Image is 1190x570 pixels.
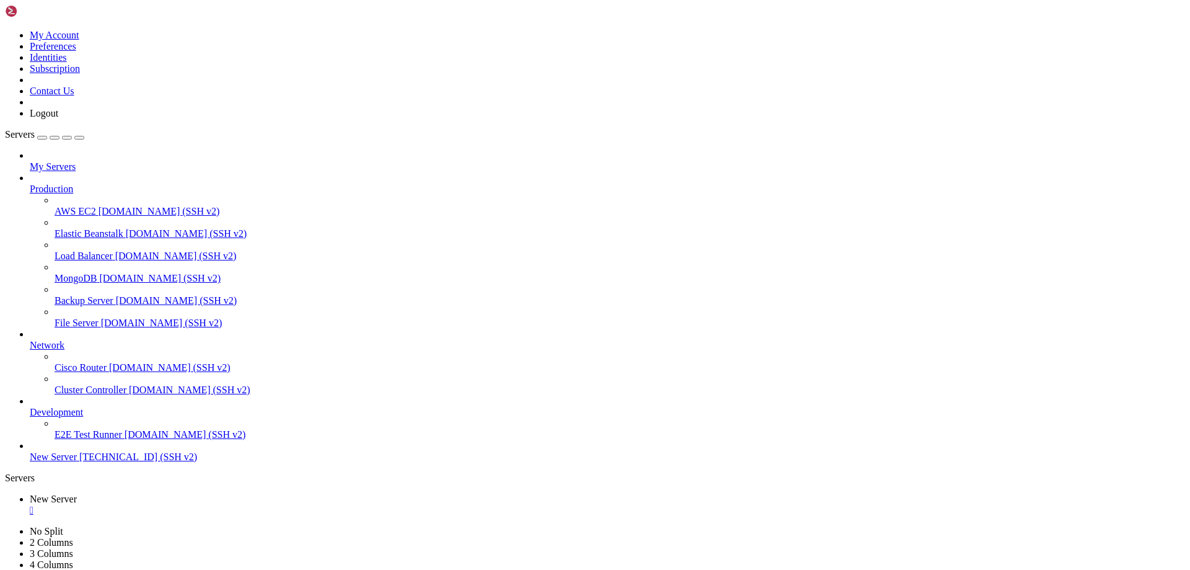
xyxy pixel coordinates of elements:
[5,473,1185,484] div: Servers
[55,195,1185,217] li: AWS EC2 [DOMAIN_NAME] (SSH v2)
[30,161,76,172] span: My Servers
[30,184,73,194] span: Production
[55,318,99,328] span: File Server
[55,351,1185,373] li: Cisco Router [DOMAIN_NAME] (SSH v2)
[30,340,64,350] span: Network
[55,206,96,216] span: AWS EC2
[30,52,67,63] a: Identities
[55,418,1185,440] li: E2E Test Runner [DOMAIN_NAME] (SSH v2)
[5,5,76,17] img: Shellngn
[55,284,1185,306] li: Backup Server [DOMAIN_NAME] (SSH v2)
[30,340,1185,351] a: Network
[55,239,1185,262] li: Load Balancer [DOMAIN_NAME] (SSH v2)
[55,362,107,373] span: Cisco Router
[55,295,1185,306] a: Backup Server [DOMAIN_NAME] (SSH v2)
[30,526,63,537] a: No Split
[55,251,113,261] span: Load Balancer
[30,440,1185,463] li: New Server [TECHNICAL_ID] (SSH v2)
[55,228,123,239] span: Elastic Beanstalk
[55,273,1185,284] a: MongoDB [DOMAIN_NAME] (SSH v2)
[99,273,221,283] span: [DOMAIN_NAME] (SSH v2)
[116,295,237,306] span: [DOMAIN_NAME] (SSH v2)
[30,559,73,570] a: 4 Columns
[5,129,35,140] span: Servers
[30,452,77,462] span: New Server
[55,306,1185,329] li: File Server [DOMAIN_NAME] (SSH v2)
[30,63,80,74] a: Subscription
[55,318,1185,329] a: File Server [DOMAIN_NAME] (SSH v2)
[30,548,73,559] a: 3 Columns
[55,217,1185,239] li: Elastic Beanstalk [DOMAIN_NAME] (SSH v2)
[30,396,1185,440] li: Development
[30,494,77,504] span: New Server
[115,251,237,261] span: [DOMAIN_NAME] (SSH v2)
[30,184,1185,195] a: Production
[55,429,1185,440] a: E2E Test Runner [DOMAIN_NAME] (SSH v2)
[55,206,1185,217] a: AWS EC2 [DOMAIN_NAME] (SSH v2)
[30,150,1185,172] li: My Servers
[55,385,1185,396] a: Cluster Controller [DOMAIN_NAME] (SSH v2)
[30,172,1185,329] li: Production
[55,273,97,283] span: MongoDB
[126,228,247,239] span: [DOMAIN_NAME] (SSH v2)
[30,407,83,417] span: Development
[55,262,1185,284] li: MongoDB [DOMAIN_NAME] (SSH v2)
[30,329,1185,396] li: Network
[55,251,1185,262] a: Load Balancer [DOMAIN_NAME] (SSH v2)
[55,429,122,440] span: E2E Test Runner
[5,129,84,140] a: Servers
[55,362,1185,373] a: Cisco Router [DOMAIN_NAME] (SSH v2)
[55,373,1185,396] li: Cluster Controller [DOMAIN_NAME] (SSH v2)
[79,452,197,462] span: [TECHNICAL_ID] (SSH v2)
[30,108,58,118] a: Logout
[129,385,250,395] span: [DOMAIN_NAME] (SSH v2)
[55,228,1185,239] a: Elastic Beanstalk [DOMAIN_NAME] (SSH v2)
[55,295,113,306] span: Backup Server
[30,452,1185,463] a: New Server [TECHNICAL_ID] (SSH v2)
[30,30,79,40] a: My Account
[55,385,126,395] span: Cluster Controller
[30,537,73,548] a: 2 Columns
[99,206,220,216] span: [DOMAIN_NAME] (SSH v2)
[30,86,74,96] a: Contact Us
[109,362,231,373] span: [DOMAIN_NAME] (SSH v2)
[30,161,1185,172] a: My Servers
[30,41,76,51] a: Preferences
[30,494,1185,516] a: New Server
[125,429,246,440] span: [DOMAIN_NAME] (SSH v2)
[101,318,223,328] span: [DOMAIN_NAME] (SSH v2)
[30,407,1185,418] a: Development
[30,505,1185,516] a: 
